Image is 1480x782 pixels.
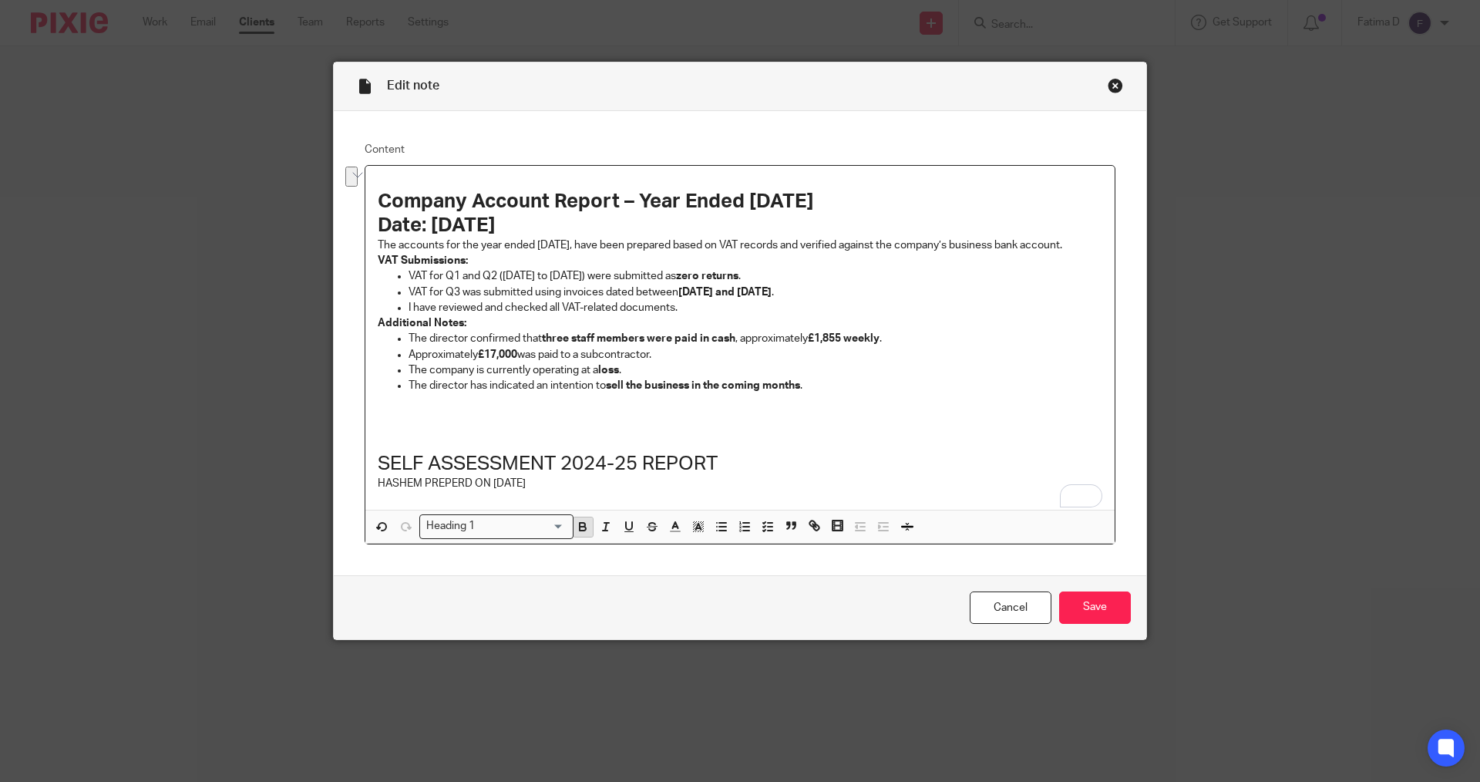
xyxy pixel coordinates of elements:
[480,518,564,534] input: Search for option
[808,333,880,344] strong: £1,855 weekly
[378,215,496,235] strong: Date: [DATE]
[409,300,1102,315] p: I have reviewed and checked all VAT-related documents.
[378,318,466,329] strong: Additional Notes:
[970,592,1051,625] a: Cancel
[365,166,1115,511] div: To enrich screen reader interactions, please activate Accessibility in Grammarly extension settings
[365,142,1115,157] label: Content
[378,255,468,266] strong: VAT Submissions:
[409,331,1102,346] p: The director confirmed that , approximately .
[409,362,1102,378] p: The company is currently operating at a .
[378,191,814,211] strong: Company Account Report – Year Ended [DATE]
[1108,78,1123,93] div: Close this dialog window
[423,518,479,534] span: Heading 1
[409,347,1102,362] p: Approximately was paid to a subcontractor.
[478,349,517,360] strong: £17,000
[378,452,1102,476] h1: SELF ASSESSMENT 2024-25 REPORT
[1059,592,1131,625] input: Save
[419,514,573,538] div: Search for option
[378,476,1102,491] p: HASHEM PREPERD ON [DATE]
[598,365,619,376] strong: loss
[542,333,735,344] strong: three staff members were paid in cash
[409,285,1102,300] p: VAT for Q3 was submitted using invoices dated between .
[676,271,738,281] strong: zero returns
[409,378,1102,393] p: The director has indicated an intention to .
[378,238,1102,253] p: The accounts for the year ended [DATE], have been prepared based on VAT records and verified agai...
[409,268,1102,284] p: VAT for Q1 and Q2 ([DATE] to [DATE]) were submitted as .
[387,79,439,92] span: Edit note
[606,380,800,391] strong: sell the business in the coming months
[678,287,772,298] strong: [DATE] and [DATE]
